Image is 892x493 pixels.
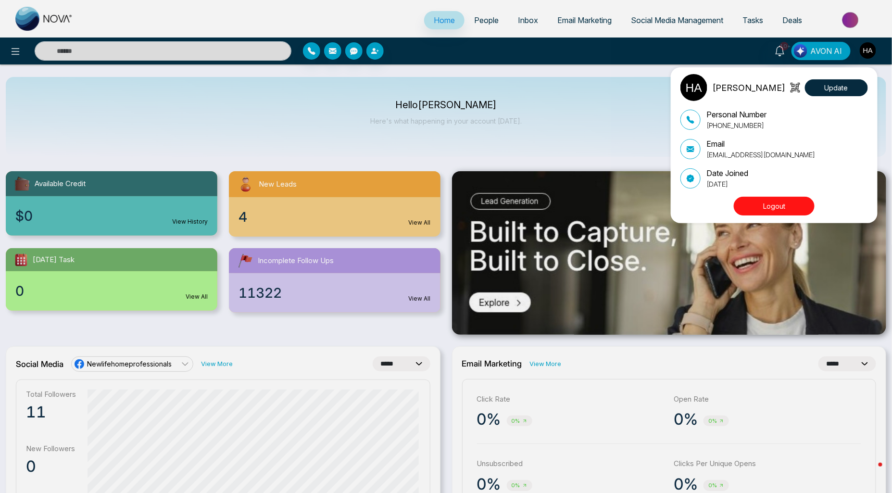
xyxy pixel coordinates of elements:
[706,138,816,150] p: Email
[859,460,882,483] iframe: Intercom live chat
[706,150,816,160] p: [EMAIL_ADDRESS][DOMAIN_NAME]
[712,81,785,94] p: [PERSON_NAME]
[706,120,766,130] p: [PHONE_NUMBER]
[706,109,766,120] p: Personal Number
[734,197,815,215] button: Logout
[706,167,748,179] p: Date Joined
[706,179,748,189] p: [DATE]
[805,79,868,96] button: Update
